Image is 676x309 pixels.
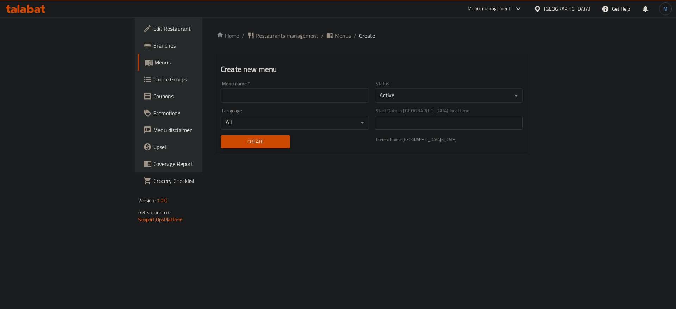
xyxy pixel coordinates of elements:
a: Upsell [138,138,248,155]
a: Menu disclaimer [138,122,248,138]
span: Branches [153,41,242,50]
div: Active [375,88,523,103]
span: Promotions [153,109,242,117]
a: Choice Groups [138,71,248,88]
a: Edit Restaurant [138,20,248,37]
span: Coverage Report [153,160,242,168]
span: Menu disclaimer [153,126,242,134]
h2: Create new menu [221,64,523,75]
a: Branches [138,37,248,54]
span: 1.0.0 [157,196,168,205]
button: Create [221,135,290,148]
span: Grocery Checklist [153,177,242,185]
a: Menus [138,54,248,71]
span: Version: [138,196,156,205]
p: Current time in [GEOGRAPHIC_DATA] is [DATE] [376,136,523,143]
li: / [321,31,324,40]
div: All [221,116,369,130]
a: Coupons [138,88,248,105]
span: Create [226,137,284,146]
div: Menu-management [468,5,511,13]
span: Edit Restaurant [153,24,242,33]
a: Promotions [138,105,248,122]
span: Get support on: [138,208,171,217]
a: Restaurants management [247,31,318,40]
input: Please enter Menu name [221,88,369,103]
a: Menus [326,31,351,40]
nav: breadcrumb [217,31,527,40]
span: Menus [155,58,242,67]
span: Choice Groups [153,75,242,84]
a: Grocery Checklist [138,172,248,189]
span: Upsell [153,143,242,151]
a: Coverage Report [138,155,248,172]
span: Create [359,31,375,40]
span: Coupons [153,92,242,100]
span: Menus [335,31,351,40]
span: Restaurants management [256,31,318,40]
li: / [354,31,356,40]
span: M [663,5,668,13]
a: Support.OpsPlatform [138,215,183,224]
div: [GEOGRAPHIC_DATA] [544,5,590,13]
